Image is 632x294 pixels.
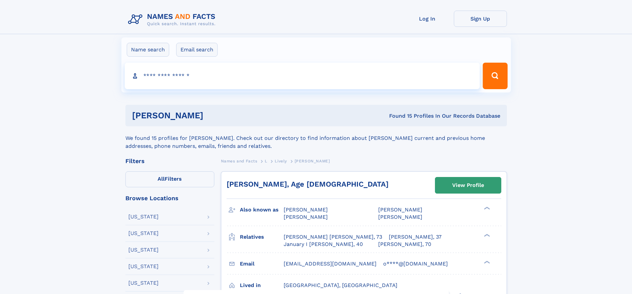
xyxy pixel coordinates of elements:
a: [PERSON_NAME], 70 [378,241,431,248]
span: L [265,159,267,163]
h3: Email [240,258,284,269]
div: [US_STATE] [128,280,159,286]
div: ❯ [482,206,490,210]
a: Log In [401,11,454,27]
div: Browse Locations [125,195,214,201]
div: [US_STATE] [128,231,159,236]
label: Filters [125,171,214,187]
div: [US_STATE] [128,264,159,269]
span: [PERSON_NAME] [295,159,330,163]
div: ❯ [482,233,490,237]
a: [PERSON_NAME], Age [DEMOGRAPHIC_DATA] [227,180,388,188]
a: January I [PERSON_NAME], 40 [284,241,363,248]
a: [PERSON_NAME] [PERSON_NAME], 73 [284,233,382,241]
h3: Relatives [240,231,284,243]
label: Name search [127,43,169,57]
a: Sign Up [454,11,507,27]
div: Filters [125,158,214,164]
a: L [265,157,267,165]
h3: Lived in [240,280,284,291]
div: [US_STATE] [128,247,159,253]
span: [PERSON_NAME] [378,214,422,220]
div: ❯ [482,260,490,264]
div: We found 15 profiles for [PERSON_NAME]. Check out our directory to find information about [PERSON... [125,126,507,150]
h3: Also known as [240,204,284,215]
div: Found 15 Profiles In Our Records Database [296,112,500,120]
a: Names and Facts [221,157,257,165]
a: Lively [275,157,287,165]
span: [PERSON_NAME] [378,206,422,213]
a: View Profile [435,177,501,193]
span: [PERSON_NAME] [284,206,328,213]
span: [EMAIL_ADDRESS][DOMAIN_NAME] [284,261,377,267]
div: [US_STATE] [128,214,159,219]
a: [PERSON_NAME], 37 [389,233,442,241]
span: All [158,176,165,182]
img: Logo Names and Facts [125,11,221,29]
h1: [PERSON_NAME] [132,111,296,120]
span: [PERSON_NAME] [284,214,328,220]
div: View Profile [452,178,484,193]
span: Lively [275,159,287,163]
label: Email search [176,43,218,57]
input: search input [125,63,480,89]
button: Search Button [483,63,507,89]
span: [GEOGRAPHIC_DATA], [GEOGRAPHIC_DATA] [284,282,397,288]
